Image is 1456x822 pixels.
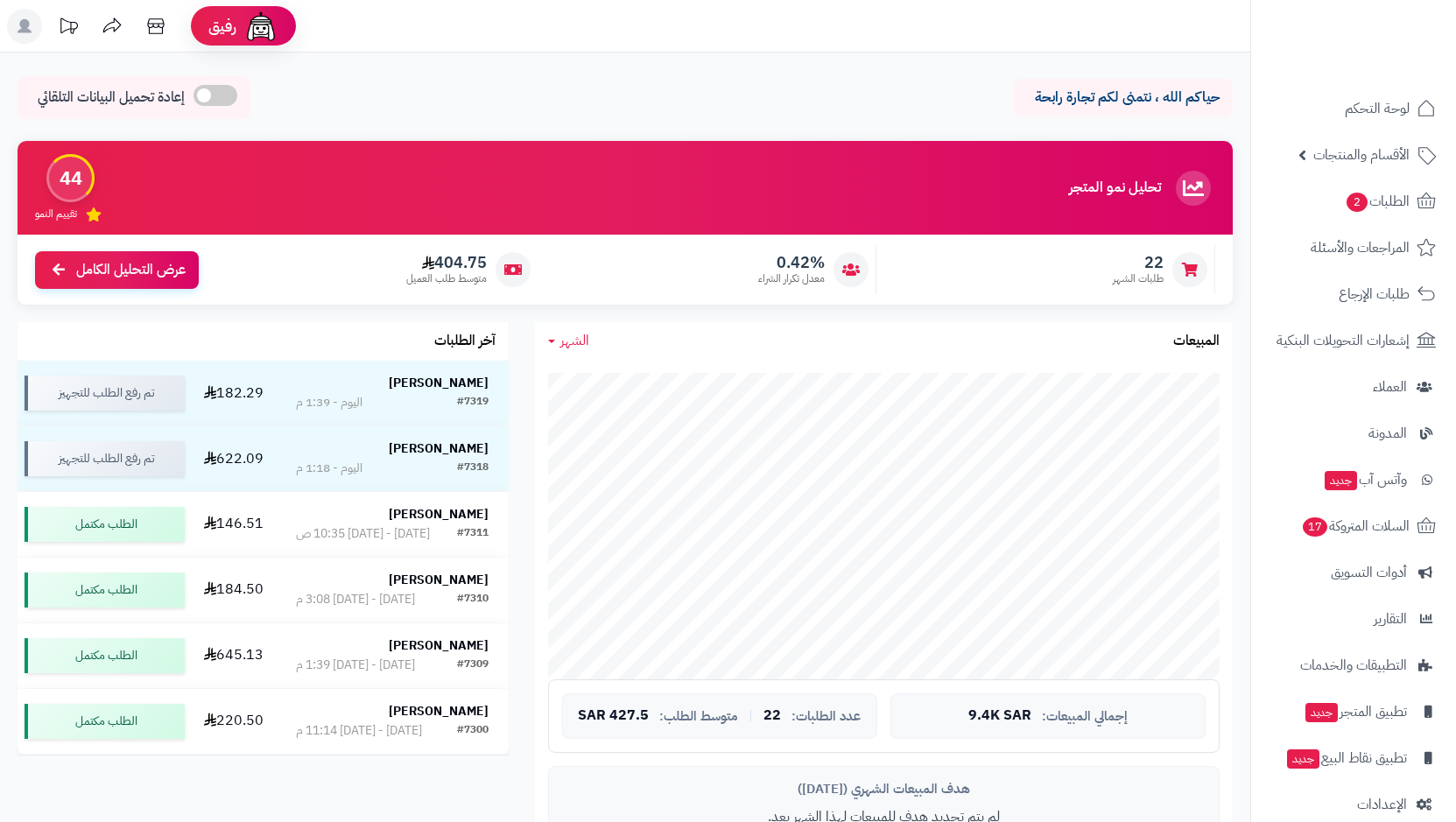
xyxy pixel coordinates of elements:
[791,709,861,724] span: عدد الطلبات:
[1277,328,1410,353] span: إشعارات التحويلات البنكية
[192,426,275,491] td: 622.09
[208,16,236,37] span: رفيق
[25,441,185,476] div: تم رفع الطلب للتجهيز
[578,708,649,724] span: 427.5 SAR
[1300,653,1407,678] span: التطبيقات والخدمات
[1345,189,1410,214] span: الطلبات
[968,708,1031,724] span: 9.4K SAR
[1113,271,1164,286] span: طلبات الشهر
[1325,471,1357,490] span: جديد
[389,374,489,392] strong: [PERSON_NAME]
[25,507,185,542] div: الطلب مكتمل
[296,591,415,608] div: [DATE] - [DATE] 3:08 م
[1262,505,1445,547] a: السلات المتروكة17
[192,492,275,557] td: 146.51
[1262,459,1445,501] a: وآتس آبجديد
[1262,180,1445,222] a: الطلبات2
[389,636,489,655] strong: [PERSON_NAME]
[1069,180,1161,196] h3: تحليل نمو المتجر
[457,657,489,674] div: #7309
[1262,88,1445,130] a: لوحة التحكم
[389,505,489,523] strong: [PERSON_NAME]
[192,623,275,688] td: 645.13
[562,780,1206,798] div: هدف المبيعات الشهري ([DATE])
[1042,709,1128,724] span: إجمالي المبيعات:
[389,702,489,720] strong: [PERSON_NAME]
[1262,320,1445,362] a: إشعارات التحويلات البنكية
[1262,552,1445,594] a: أدوات التسويق
[296,657,415,674] div: [DATE] - [DATE] 1:39 م
[560,330,589,351] span: الشهر
[1304,699,1407,724] span: تطبيق المتجر
[25,638,185,673] div: الطلب مكتمل
[659,709,738,724] span: متوسط الطلب:
[406,253,487,272] span: 404.75
[1313,143,1410,167] span: الأقسام والمنتجات
[457,394,489,411] div: #7319
[38,88,185,108] span: إعادة تحميل البيانات التلقائي
[1303,517,1327,537] span: 17
[243,9,278,44] img: ai-face.png
[296,394,362,411] div: اليوم - 1:39 م
[1331,560,1407,585] span: أدوات التسويق
[1262,737,1445,779] a: تطبيق نقاط البيعجديد
[548,331,589,351] a: الشهر
[25,704,185,739] div: الطلب مكتمل
[434,334,496,349] h3: آخر الطلبات
[192,689,275,754] td: 220.50
[1301,514,1410,538] span: السلات المتروكة
[457,722,489,740] div: #7300
[457,525,489,543] div: #7311
[192,361,275,425] td: 182.29
[296,460,362,477] div: اليوم - 1:18 م
[1373,375,1407,399] span: العملاء
[1374,607,1407,631] span: التقارير
[35,207,77,221] span: تقييم النمو
[1368,421,1407,446] span: المدونة
[1262,273,1445,315] a: طلبات الإرجاع
[25,376,185,411] div: تم رفع الطلب للتجهيز
[457,591,489,608] div: #7310
[25,573,185,608] div: الطلب مكتمل
[1262,644,1445,686] a: التطبيقات والخدمات
[1173,334,1220,349] h3: المبيعات
[1285,746,1407,770] span: تطبيق نقاط البيع
[749,709,753,722] span: |
[763,708,781,724] span: 22
[457,460,489,477] div: #7318
[1262,366,1445,408] a: العملاء
[406,271,487,286] span: متوسط طلب العميل
[1113,253,1164,272] span: 22
[1262,227,1445,269] a: المراجعات والأسئلة
[758,253,825,272] span: 0.42%
[35,251,199,289] a: عرض التحليل الكامل
[1262,412,1445,454] a: المدونة
[76,260,186,280] span: عرض التحليل الكامل
[389,439,489,458] strong: [PERSON_NAME]
[389,571,489,589] strong: [PERSON_NAME]
[1323,467,1407,492] span: وآتس آب
[1311,235,1410,260] span: المراجعات والأسئلة
[1027,88,1220,108] p: حياكم الله ، نتمنى لكم تجارة رابحة
[192,558,275,622] td: 184.50
[1357,792,1407,817] span: الإعدادات
[758,271,825,286] span: معدل تكرار الشراء
[1305,703,1338,722] span: جديد
[1287,749,1319,769] span: جديد
[1345,96,1410,121] span: لوحة التحكم
[1262,598,1445,640] a: التقارير
[46,9,90,48] a: تحديثات المنصة
[296,722,422,740] div: [DATE] - [DATE] 11:14 م
[1347,193,1368,212] span: 2
[1339,282,1410,306] span: طلبات الإرجاع
[1262,691,1445,733] a: تطبيق المتجرجديد
[296,525,430,543] div: [DATE] - [DATE] 10:35 ص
